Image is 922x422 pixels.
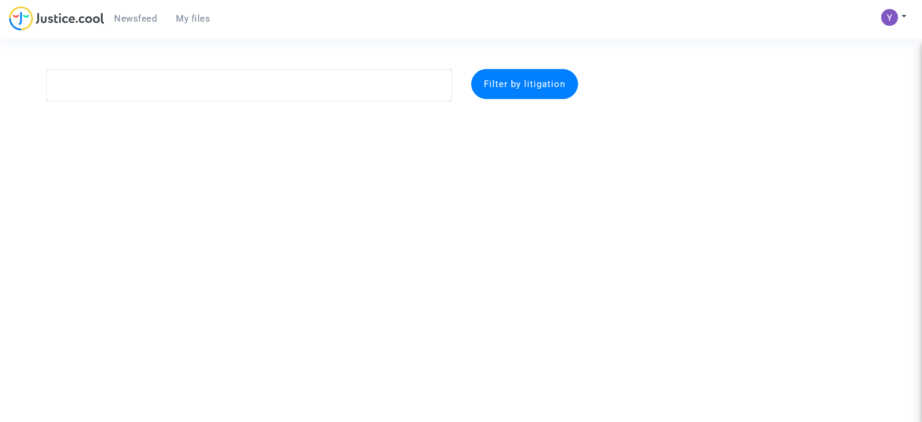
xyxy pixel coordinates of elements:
[166,10,220,28] a: My files
[176,13,210,24] span: My files
[484,79,565,89] span: Filter by litigation
[114,13,157,24] span: Newsfeed
[9,6,104,31] img: jc-logo.svg
[104,10,166,28] a: Newsfeed
[881,9,898,26] img: ACg8ocLJbu-06PV-PP0rSorRCNxlVR0ijoVEwORkjsgJBMEIW3VU-A=s96-c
